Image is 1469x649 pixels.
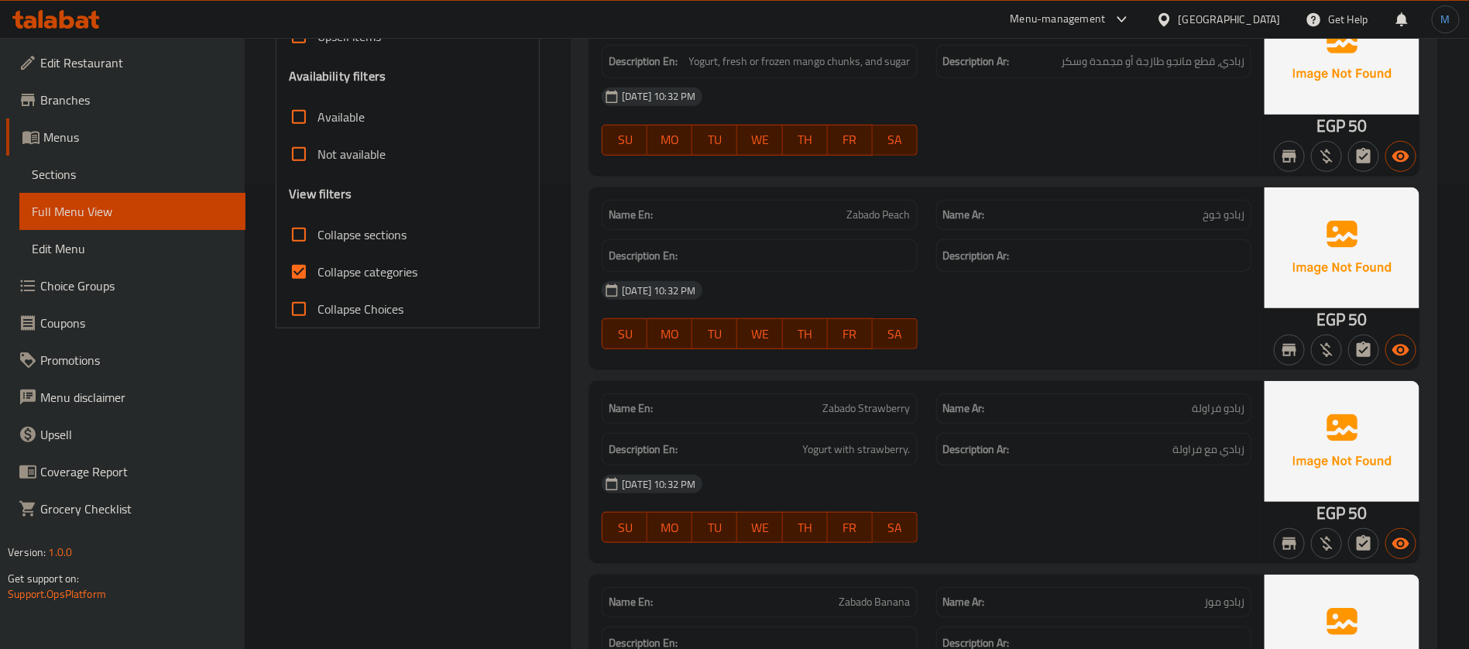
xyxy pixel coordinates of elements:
a: Edit Menu [19,230,245,267]
button: SU [602,512,647,543]
span: Edit Menu [32,239,233,258]
div: Menu-management [1011,10,1106,29]
button: Not has choices [1348,528,1379,559]
span: Coverage Report [40,462,233,481]
span: Version: [8,542,46,562]
span: زبادي مع فراولة [1172,440,1244,459]
span: WE [743,323,776,345]
span: FR [834,129,867,151]
strong: Name Ar: [943,207,985,223]
span: Yogurt with strawberry. [803,440,911,459]
span: TH [789,129,822,151]
a: Branches [6,81,245,118]
span: [DATE] 10:32 PM [616,89,702,104]
button: TH [783,125,828,156]
strong: Description En: [609,52,678,71]
img: Ae5nvW7+0k+MAAAAAElFTkSuQmCC [1265,381,1419,502]
span: EGP [1316,304,1345,335]
button: TU [692,125,737,156]
span: Collapse Choices [317,300,403,318]
a: Support.OpsPlatform [8,584,106,604]
span: WE [743,517,776,539]
strong: Name Ar: [943,400,985,417]
strong: Description Ar: [943,246,1010,266]
button: Purchased item [1311,335,1342,366]
span: TH [789,323,822,345]
span: MO [654,323,686,345]
strong: Name En: [609,207,653,223]
span: SA [879,517,911,539]
button: Available [1385,335,1416,366]
h3: View filters [289,185,352,203]
strong: Description En: [609,246,678,266]
strong: Name Ar: [943,594,985,610]
span: SU [609,323,641,345]
a: Full Menu View [19,193,245,230]
a: Promotions [6,342,245,379]
a: Sections [19,156,245,193]
strong: Description Ar: [943,52,1010,71]
strong: Description En: [609,440,678,459]
span: Upsell [40,425,233,444]
strong: Name En: [609,400,653,417]
span: [DATE] 10:32 PM [616,283,702,298]
span: FR [834,323,867,345]
button: SA [873,512,918,543]
span: [DATE] 10:32 PM [616,477,702,492]
span: Yogurt, fresh or frozen mango chunks, and sugar [689,52,911,71]
span: Collapse sections [317,225,407,244]
button: Purchased item [1311,141,1342,172]
span: TH [789,517,822,539]
span: WE [743,129,776,151]
a: Coupons [6,304,245,342]
span: 50 [1349,304,1368,335]
button: Purchased item [1311,528,1342,559]
button: MO [647,512,692,543]
span: Collapse categories [317,263,417,281]
a: Menus [6,118,245,156]
button: SA [873,318,918,349]
a: Choice Groups [6,267,245,304]
strong: Name En: [609,594,653,610]
div: [GEOGRAPHIC_DATA] [1179,11,1281,28]
strong: Description Ar: [943,440,1010,459]
button: WE [737,318,782,349]
button: WE [737,512,782,543]
span: زبادو موز [1204,594,1244,610]
span: 50 [1349,498,1368,528]
a: Coverage Report [6,453,245,490]
button: TU [692,318,737,349]
span: زبادي، قطع مانجو طازجة أو مجمدة وسكر [1061,52,1244,71]
span: Full Menu View [32,202,233,221]
span: TU [698,323,731,345]
button: Available [1385,141,1416,172]
button: WE [737,125,782,156]
span: Menus [43,128,233,146]
span: Available [317,108,365,126]
span: Sections [32,165,233,184]
span: M [1441,11,1450,28]
button: Not has choices [1348,141,1379,172]
a: Menu disclaimer [6,379,245,416]
h3: Availability filters [289,67,386,85]
span: Menu disclaimer [40,388,233,407]
span: Get support on: [8,568,79,589]
button: Not branch specific item [1274,528,1305,559]
span: SA [879,129,911,151]
img: Ae5nvW7+0k+MAAAAAElFTkSuQmCC [1265,187,1419,308]
button: Not branch specific item [1274,335,1305,366]
button: MO [647,318,692,349]
button: FR [828,125,873,156]
button: Not has choices [1348,335,1379,366]
span: SU [609,129,641,151]
span: SU [609,517,641,539]
button: Not branch specific item [1274,141,1305,172]
button: TH [783,512,828,543]
span: TU [698,129,731,151]
span: MO [654,517,686,539]
button: FR [828,318,873,349]
span: Upsell items [317,27,381,46]
span: Coupons [40,314,233,332]
button: FR [828,512,873,543]
span: 1.0.0 [48,542,72,562]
